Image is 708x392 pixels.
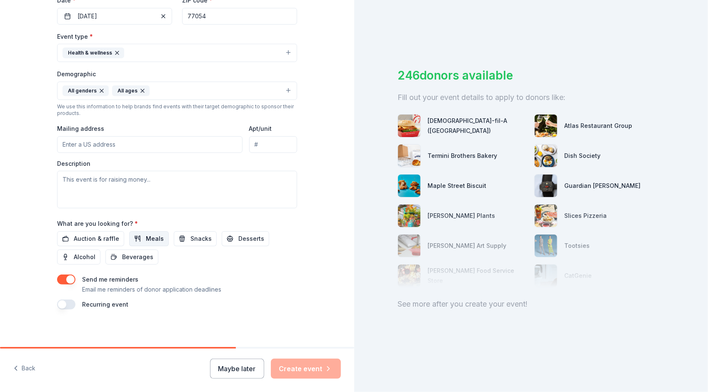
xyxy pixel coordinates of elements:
span: Snacks [190,234,212,244]
div: All genders [63,85,109,96]
div: [DEMOGRAPHIC_DATA]-fil-A ([GEOGRAPHIC_DATA]) [428,116,528,136]
div: Dish Society [564,151,600,161]
div: See more after you create your event! [398,297,664,311]
span: Desserts [238,234,264,244]
button: Alcohol [57,250,100,265]
button: [DATE] [57,8,172,25]
span: Auction & raffle [74,234,119,244]
label: What are you looking for? [57,220,138,228]
button: Back [13,360,35,377]
div: Health & wellness [63,47,124,58]
div: All ages [112,85,150,96]
button: Health & wellness [57,44,297,62]
img: photo for Guardian Angel Device [535,175,557,197]
button: Meals [129,231,169,246]
input: Enter a US address [57,136,243,153]
button: Maybe later [210,359,264,379]
div: Fill out your event details to apply to donors like: [398,91,664,104]
input: 12345 (U.S. only) [182,8,297,25]
img: photo for Dish Society [535,145,557,167]
span: Alcohol [74,252,95,262]
button: Desserts [222,231,269,246]
button: Beverages [105,250,158,265]
div: Maple Street Biscuit [428,181,486,191]
label: Mailing address [57,125,104,133]
button: Snacks [174,231,217,246]
div: Termini Brothers Bakery [428,151,497,161]
label: Send me reminders [82,276,138,283]
label: Event type [57,32,93,41]
input: # [249,136,297,153]
label: Demographic [57,70,96,78]
p: Email me reminders of donor application deadlines [82,285,221,295]
button: Auction & raffle [57,231,124,246]
span: Meals [146,234,164,244]
label: Apt/unit [249,125,272,133]
label: Recurring event [82,301,128,308]
div: 246 donors available [398,67,664,84]
img: photo for Maple Street Biscuit [398,175,420,197]
button: All gendersAll ages [57,82,297,100]
div: Guardian [PERSON_NAME] [564,181,640,191]
label: Description [57,160,90,168]
span: Beverages [122,252,153,262]
div: Atlas Restaurant Group [564,121,632,131]
img: photo for Chick-fil-A (Houston) [398,115,420,137]
img: photo for Termini Brothers Bakery [398,145,420,167]
div: We use this information to help brands find events with their target demographic to sponsor their... [57,103,297,117]
img: photo for Atlas Restaurant Group [535,115,557,137]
